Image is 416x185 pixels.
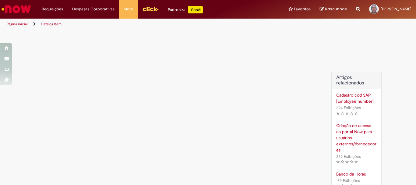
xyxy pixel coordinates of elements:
span: Favoritos [294,6,311,12]
div: Padroniza [168,6,203,13]
span: • [362,152,366,161]
span: Despesas Corporativas [72,6,115,12]
span: Rascunhos [325,6,347,12]
span: [PERSON_NAME] [381,6,411,12]
h3: Artigos relacionados [336,75,377,86]
a: Criação de acesso ao portal Now para usuários externos/fornecedores [336,123,377,153]
a: Banco de Horas [336,171,377,177]
span: 294 Exibições [336,105,361,110]
a: Catalog Item [41,22,62,27]
span: • [361,176,365,185]
span: 229 Exibições [336,154,361,159]
span: • [362,104,366,112]
ul: Trilhas de página [5,19,273,30]
p: +GenAi [188,6,203,13]
a: Página inicial [7,22,28,27]
a: Cadastro cód SAP [Employee number] [336,92,377,104]
a: Rascunhos [320,6,347,12]
span: 179 Exibições [336,178,360,183]
img: ServiceNow [1,3,32,15]
img: click_logo_yellow_360x200.png [142,4,159,13]
span: Requisições [42,6,63,12]
span: More [124,6,133,12]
